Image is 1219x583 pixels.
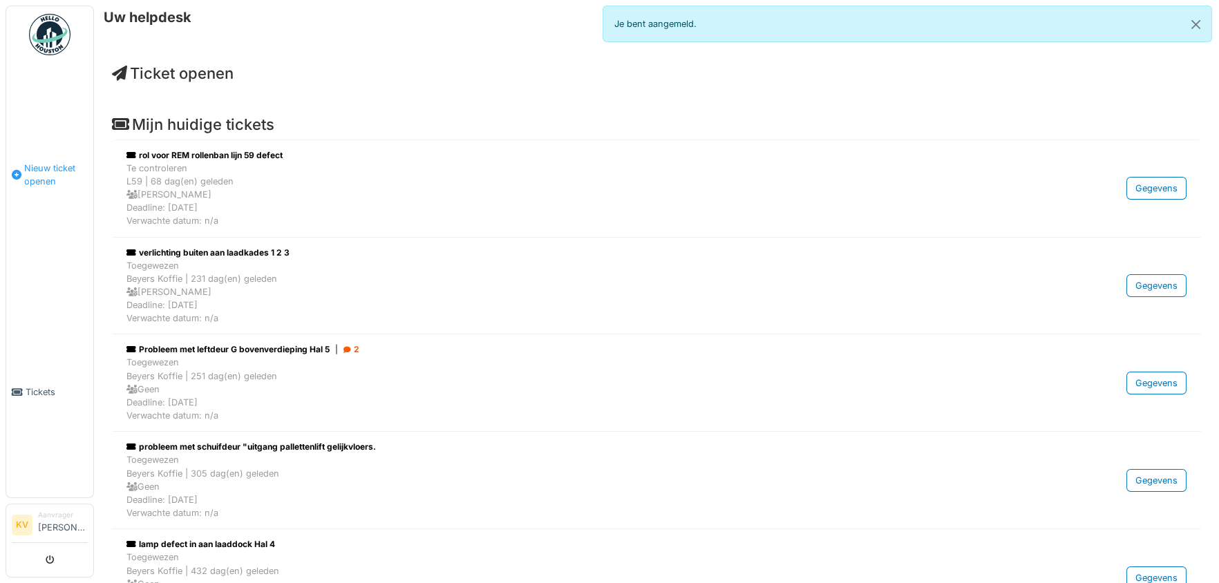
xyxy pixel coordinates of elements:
[29,14,70,55] img: Badge_color-CXgf-gQk.svg
[126,356,1013,422] div: Toegewezen Beyers Koffie | 251 dag(en) geleden Geen Deadline: [DATE] Verwachte datum: n/a
[123,146,1190,231] a: rol voor REM rollenban lijn 59 defect Te controlerenL59 | 68 dag(en) geleden [PERSON_NAME]Deadlin...
[126,162,1013,228] div: Te controleren L59 | 68 dag(en) geleden [PERSON_NAME] Deadline: [DATE] Verwachte datum: n/a
[112,64,234,82] a: Ticket openen
[126,149,1013,162] div: rol voor REM rollenban lijn 59 defect
[1126,469,1187,492] div: Gegevens
[126,259,1013,325] div: Toegewezen Beyers Koffie | 231 dag(en) geleden [PERSON_NAME] Deadline: [DATE] Verwachte datum: n/a
[123,437,1190,523] a: probleem met schuifdeur "uitgang pallettenlift gelijkvloers. ToegewezenBeyers Koffie | 305 dag(en...
[38,510,88,539] li: [PERSON_NAME]
[6,63,93,287] a: Nieuw ticket openen
[123,243,1190,329] a: verlichting buiten aan laadkades 1 2 3 ToegewezenBeyers Koffie | 231 dag(en) geleden [PERSON_NAME...
[126,538,1013,551] div: lamp defect in aan laaddock Hal 4
[12,510,88,543] a: KV Aanvrager[PERSON_NAME]
[6,287,93,497] a: Tickets
[126,247,1013,259] div: verlichting buiten aan laadkades 1 2 3
[603,6,1212,42] div: Je bent aangemeld.
[126,343,1013,356] div: Probleem met leftdeur G bovenverdieping Hal 5
[343,343,359,356] div: 2
[126,453,1013,519] div: Toegewezen Beyers Koffie | 305 dag(en) geleden Geen Deadline: [DATE] Verwachte datum: n/a
[1126,177,1187,200] div: Gegevens
[38,510,88,520] div: Aanvrager
[26,385,88,399] span: Tickets
[126,441,1013,453] div: probleem met schuifdeur "uitgang pallettenlift gelijkvloers.
[104,9,191,26] h6: Uw helpdesk
[112,115,1201,133] h4: Mijn huidige tickets
[335,343,338,356] span: |
[12,515,32,535] li: KV
[24,162,88,188] span: Nieuw ticket openen
[123,340,1190,426] a: Probleem met leftdeur G bovenverdieping Hal 5| 2 ToegewezenBeyers Koffie | 251 dag(en) geleden Ge...
[1180,6,1211,43] button: Close
[1126,372,1187,394] div: Gegevens
[1126,274,1187,297] div: Gegevens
